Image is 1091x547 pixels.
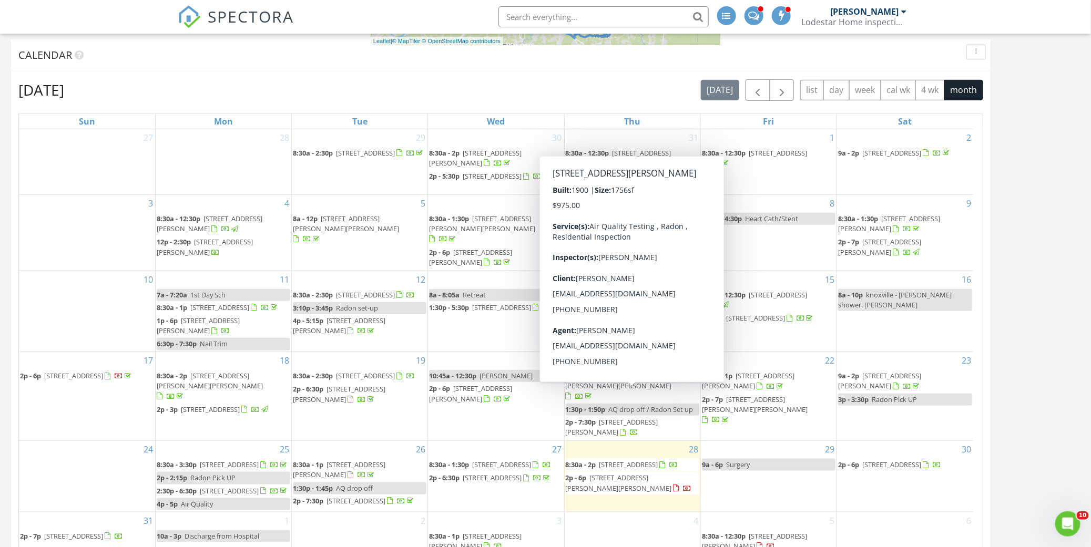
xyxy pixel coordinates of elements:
[746,79,770,101] button: Previous month
[293,316,385,335] span: [STREET_ADDRESS][PERSON_NAME]
[293,371,333,380] span: 8:30a - 2:30p
[566,290,698,300] a: 8:30a - 1:30p [STREET_ADDRESS]
[293,383,426,406] a: 2p - 6:30p [STREET_ADDRESS][PERSON_NAME]
[190,473,236,482] span: Radon Pick UP
[336,371,395,380] span: [STREET_ADDRESS]
[373,38,391,44] a: Leaflet
[141,441,155,458] a: Go to August 24, 2025
[838,370,972,393] a: 9a - 2p [STREET_ADDRESS][PERSON_NAME]
[745,214,798,223] span: Heart Cath/Stent
[428,194,564,271] td: Go to August 6, 2025
[293,460,385,479] span: [STREET_ADDRESS][PERSON_NAME]
[463,473,522,482] span: [STREET_ADDRESS]
[157,302,290,314] a: 8:30a - 1p [STREET_ADDRESS]
[44,371,103,380] span: [STREET_ADDRESS]
[414,441,427,458] a: Go to August 26, 2025
[702,460,723,469] span: 9a - 6p
[293,460,385,479] a: 8:30a - 1p [STREET_ADDRESS][PERSON_NAME]
[181,405,240,414] span: [STREET_ADDRESS]
[293,148,333,158] span: 8:30a - 2:30p
[838,214,940,233] a: 8:30a - 1:30p [STREET_ADDRESS][PERSON_NAME]
[749,290,808,300] span: [STREET_ADDRESS]
[838,147,972,160] a: 9a - 2p [STREET_ADDRESS]
[157,316,178,325] span: 1p - 6p
[702,290,746,300] span: 8:30a - 12:30p
[564,441,700,512] td: Go to August 28, 2025
[550,441,564,458] a: Go to August 27, 2025
[292,194,428,271] td: Go to August 5, 2025
[761,114,777,129] a: Friday
[428,271,564,352] td: Go to August 13, 2025
[293,384,385,404] span: [STREET_ADDRESS][PERSON_NAME]
[293,496,415,505] a: 2p - 7:30p [STREET_ADDRESS]
[566,147,699,170] a: 8:30a - 12:30p [STREET_ADDRESS]
[429,247,450,257] span: 2p - 6p
[157,499,178,509] span: 4p - 5p
[77,114,97,129] a: Sunday
[702,371,794,390] span: [STREET_ADDRESS][PERSON_NAME]
[429,303,561,312] a: 1:30p - 5:30p [STREET_ADDRESS]
[429,371,476,380] span: 10:45a - 12:30p
[872,395,917,404] span: Radon Pick UP
[157,214,262,233] span: [STREET_ADDRESS][PERSON_NAME]
[566,472,699,494] a: 2p - 6p [STREET_ADDRESS][PERSON_NAME][PERSON_NAME]
[609,290,668,300] span: [STREET_ADDRESS]
[336,483,373,493] span: AQ drop off
[278,352,291,369] a: Go to August 18, 2025
[155,441,291,512] td: Go to August 25, 2025
[157,405,270,414] a: 2p - 3p [STREET_ADDRESS]
[293,371,415,380] a: 8:30a - 2:30p [STREET_ADDRESS]
[849,80,881,100] button: week
[838,395,869,404] span: 3p - 3:30p
[157,371,263,390] span: [STREET_ADDRESS][PERSON_NAME][PERSON_NAME]
[498,6,709,27] input: Search everything...
[838,371,921,390] a: 9a - 2p [STREET_ADDRESS][PERSON_NAME]
[141,352,155,369] a: Go to August 17, 2025
[155,271,291,352] td: Go to August 11, 2025
[429,148,522,168] span: [STREET_ADDRESS][PERSON_NAME]
[293,459,426,481] a: 8:30a - 1p [STREET_ADDRESS][PERSON_NAME]
[429,472,563,484] a: 2p - 6:30p [STREET_ADDRESS]
[566,214,600,223] span: 8a - 12:10p
[566,417,596,427] span: 2p - 7:30p
[564,129,700,195] td: Go to July 31, 2025
[292,441,428,512] td: Go to August 26, 2025
[566,148,671,168] a: 8:30a - 12:30p [STREET_ADDRESS]
[157,370,290,403] a: 8:30a - 2p [STREET_ADDRESS][PERSON_NAME][PERSON_NAME]
[157,486,197,496] span: 2:30p - 6:30p
[702,312,835,325] a: 1p - 5p [STREET_ADDRESS]
[200,486,259,496] span: [STREET_ADDRESS]
[838,214,940,233] span: [STREET_ADDRESS][PERSON_NAME]
[293,214,399,233] span: [STREET_ADDRESS][PERSON_NAME][PERSON_NAME]
[293,289,426,302] a: 8:30a - 2:30p [STREET_ADDRESS]
[837,352,973,441] td: Go to August 23, 2025
[336,290,395,300] span: [STREET_ADDRESS]
[19,194,155,271] td: Go to August 3, 2025
[566,226,672,256] a: 1p - 6p [STREET_ADDRESS][PERSON_NAME][PERSON_NAME]
[837,441,973,512] td: Go to August 30, 2025
[200,460,259,469] span: [STREET_ADDRESS]
[293,460,323,469] span: 8:30a - 1p
[599,460,658,469] span: [STREET_ADDRESS]
[429,247,512,267] span: [STREET_ADDRESS][PERSON_NAME]
[429,460,469,469] span: 8:30a - 1:30p
[964,129,973,146] a: Go to August 2, 2025
[178,14,294,36] a: SPECTORA
[472,303,531,312] span: [STREET_ADDRESS]
[419,195,427,212] a: Go to August 5, 2025
[200,339,228,348] span: Nail Trim
[157,303,187,312] span: 8:30a - 1p
[564,271,700,352] td: Go to August 14, 2025
[157,460,289,469] a: 8:30a - 3:30p [STREET_ADDRESS]
[157,316,240,335] a: 1p - 6p [STREET_ADDRESS][PERSON_NAME]
[566,289,699,302] a: 8:30a - 1:30p [STREET_ADDRESS]
[293,384,385,404] a: 2p - 6:30p [STREET_ADDRESS][PERSON_NAME]
[429,290,460,300] span: 8a - 8:05a
[838,371,859,380] span: 9a - 2p
[838,290,863,300] span: 8a - 10p
[566,371,672,400] a: 8:30a - 1p [STREET_ADDRESS][PERSON_NAME][PERSON_NAME]
[472,460,531,469] span: [STREET_ADDRESS]
[429,383,563,405] a: 2p - 6p [STREET_ADDRESS][PERSON_NAME]
[190,290,226,300] span: 1st Day Sch
[702,371,732,380] span: 8:30a - 1p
